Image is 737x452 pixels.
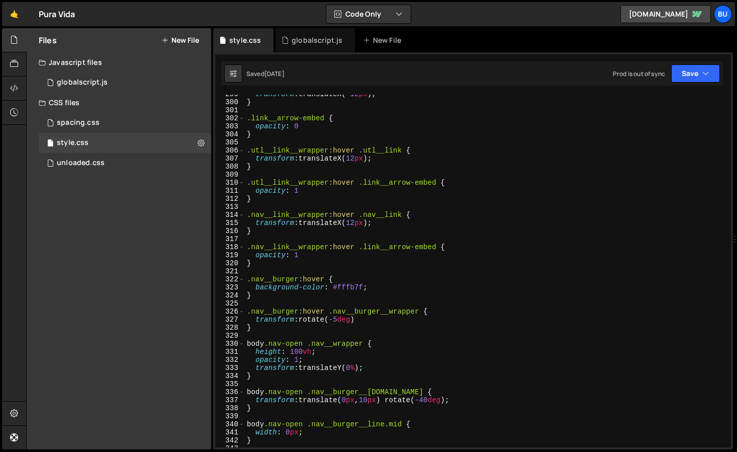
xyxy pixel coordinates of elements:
[39,153,211,173] div: 16149/43399.css
[39,8,75,20] div: Pura Vida
[292,35,342,45] div: globalscript.js
[215,130,245,138] div: 304
[27,52,211,72] div: Javascript files
[215,243,245,251] div: 318
[39,133,211,153] div: 16149/43398.css
[57,138,88,147] div: style.css
[215,348,245,356] div: 331
[215,428,245,436] div: 341
[326,5,411,23] button: Code Only
[215,340,245,348] div: 330
[215,122,245,130] div: 303
[215,364,245,372] div: 333
[215,98,245,106] div: 300
[215,388,245,396] div: 336
[215,211,245,219] div: 314
[215,146,245,155] div: 306
[57,159,105,168] div: unloaded.css
[161,36,199,44] button: New File
[39,72,211,93] div: 16149/43397.js
[215,412,245,420] div: 339
[215,356,245,364] div: 332
[215,332,245,340] div: 329
[215,436,245,444] div: 342
[215,372,245,380] div: 334
[57,118,100,127] div: spacing.css
[215,299,245,308] div: 325
[215,171,245,179] div: 309
[246,69,285,78] div: Saved
[215,404,245,412] div: 338
[27,93,211,113] div: CSS files
[215,251,245,259] div: 319
[215,396,245,404] div: 337
[215,259,245,267] div: 320
[215,187,245,195] div: 311
[215,179,245,187] div: 310
[215,275,245,283] div: 322
[215,283,245,291] div: 323
[2,2,27,26] a: 🤙
[215,380,245,388] div: 335
[229,35,261,45] div: style.css
[215,203,245,211] div: 313
[215,163,245,171] div: 308
[215,267,245,275] div: 321
[57,78,108,87] div: globalscript.js
[215,324,245,332] div: 328
[39,113,211,133] div: 16149/43400.css
[39,35,57,46] h2: Files
[613,69,665,78] div: Prod is out of sync
[215,155,245,163] div: 307
[215,291,245,299] div: 324
[215,114,245,122] div: 302
[264,69,285,78] div: [DATE]
[620,5,711,23] a: [DOMAIN_NAME]
[215,138,245,146] div: 305
[363,35,405,45] div: New File
[215,106,245,114] div: 301
[215,219,245,227] div: 315
[215,227,245,235] div: 316
[215,308,245,316] div: 326
[671,64,720,83] button: Save
[215,235,245,243] div: 317
[215,195,245,203] div: 312
[215,420,245,428] div: 340
[714,5,732,23] a: Bu
[215,316,245,324] div: 327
